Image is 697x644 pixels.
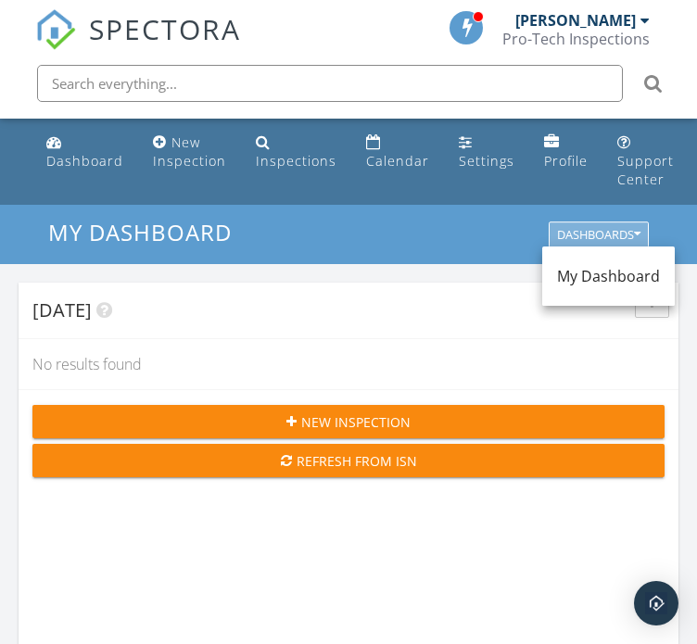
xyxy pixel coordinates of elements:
[89,9,241,48] span: SPECTORA
[610,126,681,197] a: Support Center
[557,266,660,286] span: My Dashboard
[451,126,522,179] a: Settings
[544,152,588,170] div: Profile
[459,152,514,170] div: Settings
[35,25,241,64] a: SPECTORA
[47,451,650,471] div: Refresh from ISN
[37,65,623,102] input: Search everything...
[46,152,123,170] div: Dashboard
[515,11,636,30] div: [PERSON_NAME]
[366,152,429,170] div: Calendar
[359,126,437,179] a: Calendar
[48,217,232,247] span: My Dashboard
[502,30,650,48] div: Pro-Tech Inspections
[549,222,649,248] button: Dashboards
[19,339,678,389] div: No results found
[537,126,595,179] a: Profile
[146,126,234,179] a: New Inspection
[32,297,92,322] span: [DATE]
[634,581,678,625] div: Open Intercom Messenger
[39,126,131,179] a: Dashboard
[153,133,226,170] div: New Inspection
[248,126,344,179] a: Inspections
[557,229,640,242] div: Dashboards
[32,405,665,438] button: New Inspection
[256,152,336,170] div: Inspections
[617,152,674,188] div: Support Center
[301,412,411,432] span: New Inspection
[35,9,76,50] img: The Best Home Inspection Software - Spectora
[32,444,665,477] button: Refresh from ISN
